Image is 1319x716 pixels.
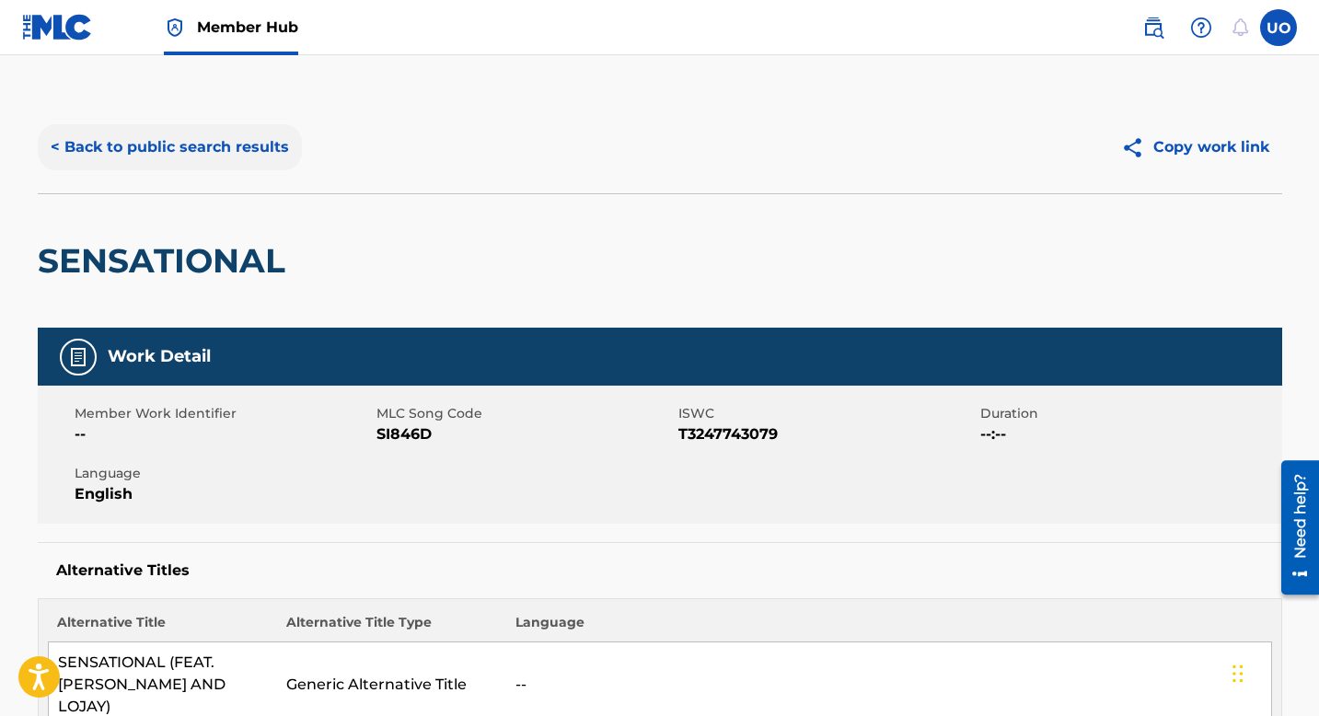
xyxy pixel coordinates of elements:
span: -- [75,423,372,445]
div: User Menu [1260,9,1297,46]
img: MLC Logo [22,14,93,40]
button: < Back to public search results [38,124,302,170]
span: SI846D [376,423,674,445]
h5: Alternative Titles [56,561,1264,580]
img: Copy work link [1121,136,1153,159]
th: Alternative Title [48,613,277,642]
div: Drag [1232,646,1244,701]
div: Notifications [1231,18,1249,37]
span: T3247743079 [678,423,976,445]
img: Work Detail [67,346,89,368]
img: Top Rightsholder [164,17,186,39]
span: English [75,483,372,505]
h5: Work Detail [108,346,211,367]
img: search [1142,17,1164,39]
span: MLC Song Code [376,404,674,423]
img: help [1190,17,1212,39]
a: Public Search [1135,9,1172,46]
th: Alternative Title Type [277,613,506,642]
span: --:-- [980,423,1278,445]
iframe: Chat Widget [1227,628,1319,716]
button: Copy work link [1108,124,1282,170]
span: Member Hub [197,17,298,38]
span: Duration [980,404,1278,423]
div: Help [1183,9,1220,46]
span: ISWC [678,404,976,423]
th: Language [506,613,1271,642]
span: Language [75,464,372,483]
span: Member Work Identifier [75,404,372,423]
h2: SENSATIONAL [38,240,295,282]
iframe: Resource Center [1267,454,1319,602]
